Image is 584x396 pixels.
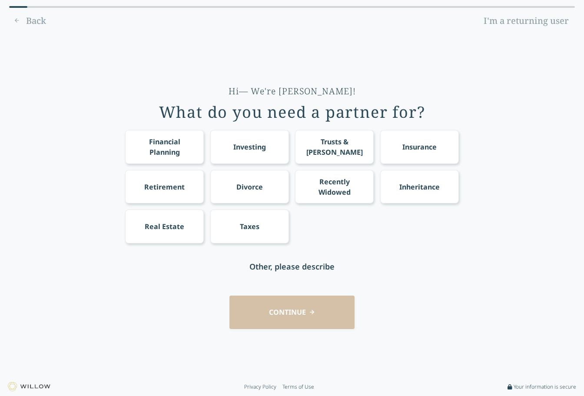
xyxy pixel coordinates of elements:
[233,142,266,152] div: Investing
[303,136,366,157] div: Trusts & [PERSON_NAME]
[8,382,50,391] img: Willow logo
[144,182,185,192] div: Retirement
[244,383,276,390] a: Privacy Policy
[282,383,314,390] a: Terms of Use
[478,14,575,28] a: I'm a returning user
[133,136,196,157] div: Financial Planning
[229,85,356,97] div: Hi— We're [PERSON_NAME]!
[236,182,263,192] div: Divorce
[399,182,440,192] div: Inheritance
[240,221,259,232] div: Taxes
[514,383,576,390] span: Your information is secure
[303,176,366,197] div: Recently Widowed
[249,260,335,273] div: Other, please describe
[402,142,437,152] div: Insurance
[145,221,184,232] div: Real Estate
[159,103,425,121] div: What do you need a partner for?
[9,6,27,8] div: 0% complete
